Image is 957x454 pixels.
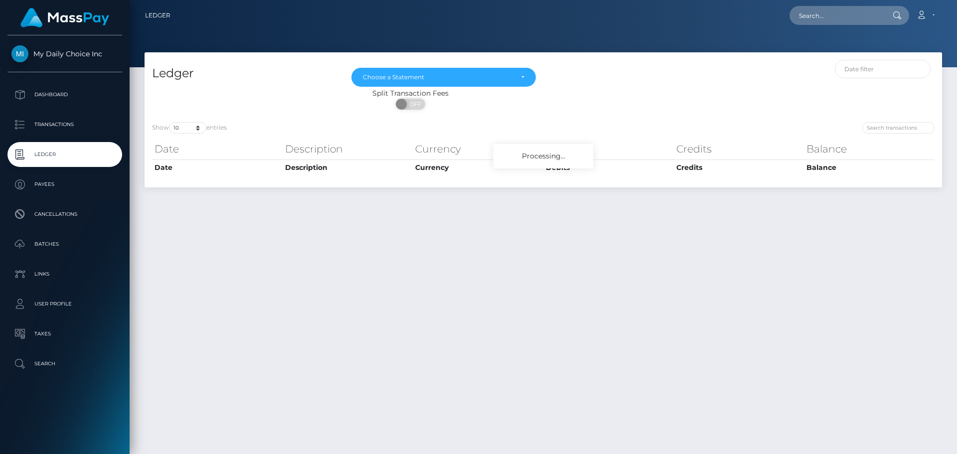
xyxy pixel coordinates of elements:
[283,139,413,159] th: Description
[7,112,122,137] a: Transactions
[11,297,118,311] p: User Profile
[11,177,118,192] p: Payees
[11,237,118,252] p: Batches
[11,87,118,102] p: Dashboard
[283,159,413,175] th: Description
[11,147,118,162] p: Ledger
[152,139,283,159] th: Date
[401,99,426,110] span: OFF
[11,267,118,282] p: Links
[7,351,122,376] a: Search
[804,159,935,175] th: Balance
[11,117,118,132] p: Transactions
[11,207,118,222] p: Cancellations
[20,8,109,27] img: MassPay Logo
[145,5,170,26] a: Ledger
[11,326,118,341] p: Taxes
[169,122,206,134] select: Showentries
[862,122,935,134] input: Search transactions
[7,321,122,346] a: Taxes
[7,49,122,58] span: My Daily Choice Inc
[413,139,543,159] th: Currency
[152,159,283,175] th: Date
[790,6,883,25] input: Search...
[7,82,122,107] a: Dashboard
[543,159,674,175] th: Debits
[413,159,543,175] th: Currency
[11,356,118,371] p: Search
[152,122,227,134] label: Show entries
[11,45,28,62] img: My Daily Choice Inc
[493,144,593,168] div: Processing...
[7,232,122,257] a: Batches
[674,139,804,159] th: Credits
[7,292,122,316] a: User Profile
[674,159,804,175] th: Credits
[7,142,122,167] a: Ledger
[152,65,336,82] h4: Ledger
[7,202,122,227] a: Cancellations
[543,139,674,159] th: Debits
[7,172,122,197] a: Payees
[804,139,935,159] th: Balance
[145,88,676,99] div: Split Transaction Fees
[7,262,122,287] a: Links
[363,73,513,81] div: Choose a Statement
[351,68,536,87] button: Choose a Statement
[835,60,931,78] input: Date filter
